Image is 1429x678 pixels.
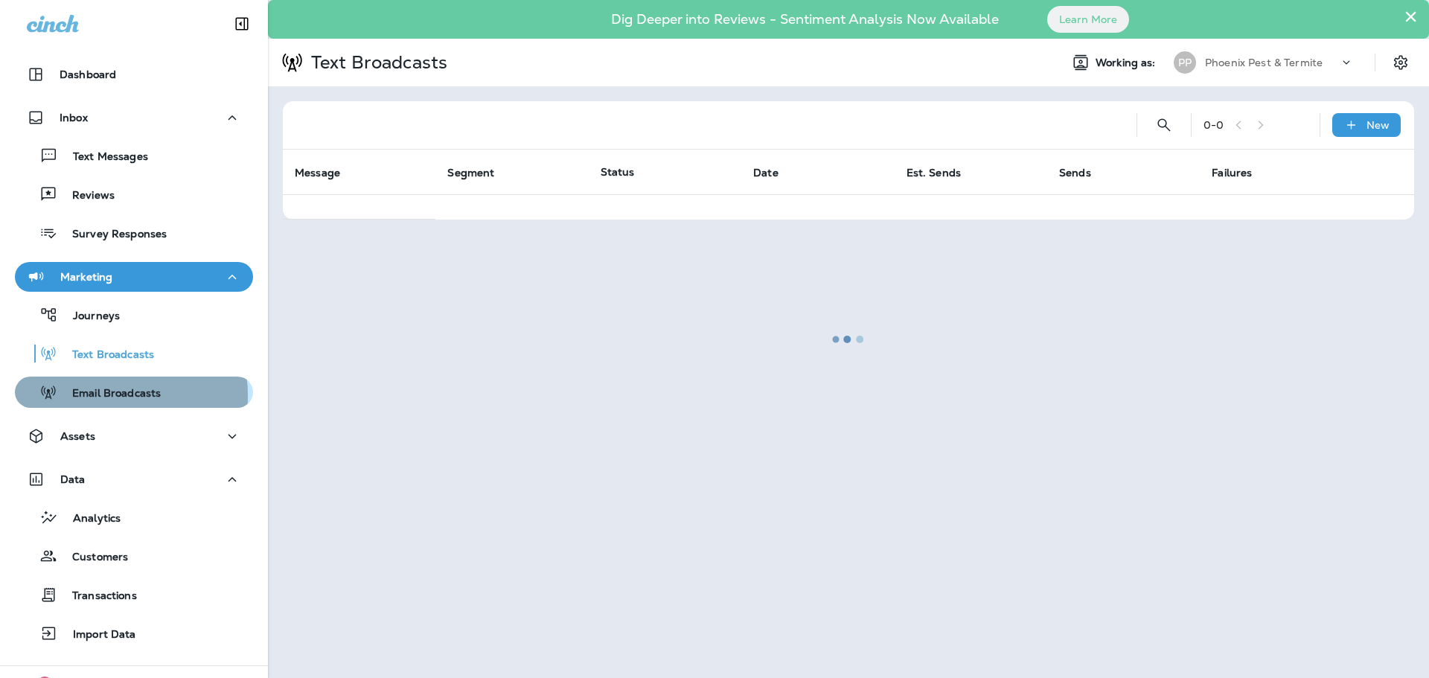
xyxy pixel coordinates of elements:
[57,551,128,565] p: Customers
[58,628,136,642] p: Import Data
[58,310,120,324] p: Journeys
[15,262,253,292] button: Marketing
[57,189,115,203] p: Reviews
[15,140,253,171] button: Text Messages
[15,540,253,572] button: Customers
[15,60,253,89] button: Dashboard
[15,377,253,408] button: Email Broadcasts
[1366,119,1390,131] p: New
[15,464,253,494] button: Data
[60,68,116,80] p: Dashboard
[57,387,161,401] p: Email Broadcasts
[15,103,253,132] button: Inbox
[60,112,88,124] p: Inbox
[15,338,253,369] button: Text Broadcasts
[15,217,253,249] button: Survey Responses
[221,9,263,39] button: Collapse Sidebar
[60,430,95,442] p: Assets
[60,473,86,485] p: Data
[58,150,148,164] p: Text Messages
[15,579,253,610] button: Transactions
[15,179,253,210] button: Reviews
[60,271,112,283] p: Marketing
[15,299,253,330] button: Journeys
[57,589,137,604] p: Transactions
[57,348,154,362] p: Text Broadcasts
[58,512,121,526] p: Analytics
[15,502,253,533] button: Analytics
[15,421,253,451] button: Assets
[57,228,167,242] p: Survey Responses
[15,618,253,649] button: Import Data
